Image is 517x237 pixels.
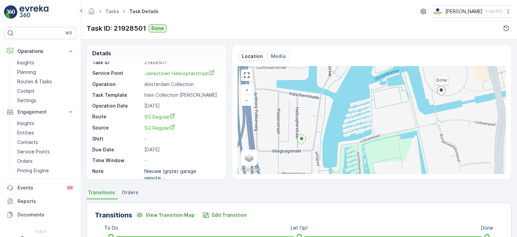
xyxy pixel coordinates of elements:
p: To Do [104,225,118,231]
p: Pricing Engine [17,167,49,174]
span: Jamestown Helicopterstraat [144,70,214,76]
span: Task Details [128,8,160,15]
p: Documents [18,211,74,218]
span: Transitions [88,189,115,196]
p: Source [92,124,142,131]
p: ( +02:00 ) [485,9,502,14]
a: Settings [14,96,77,105]
button: Done [149,24,167,32]
span: SG Regular [144,125,175,131]
button: Edit Transition [199,210,251,220]
p: Route [92,113,142,120]
p: Insights [17,59,34,66]
p: Reports [18,198,74,205]
a: Routes & Tasks [14,77,77,86]
p: Due Date [92,146,142,153]
span: + [245,87,248,93]
p: Task Template [92,92,142,98]
p: Service Point [92,70,142,77]
button: [PERSON_NAME](+02:00) [433,5,512,18]
img: Google [239,165,262,174]
button: View Transition Map [132,210,199,220]
p: Operation [92,81,142,88]
a: View Fullscreen [242,70,252,80]
a: Tasks [105,8,119,14]
p: Operations [18,48,63,55]
a: Layers [242,150,256,165]
a: Insights [14,119,77,128]
p: 21928501 [144,59,219,66]
a: Entities [14,128,77,138]
span: Orders [122,189,138,196]
p: Service Points [17,148,50,155]
p: Routes & Tasks [17,78,52,85]
p: Item Collection [PERSON_NAME] [144,92,219,98]
p: Location [242,53,263,60]
a: Planning [14,67,77,77]
img: basis-logo_rgb2x.png [433,8,443,15]
a: Events99 [4,181,77,195]
p: Time Window [92,157,142,164]
p: Task ID: 21928501 [87,23,146,33]
a: Contacts [14,138,77,147]
a: Service Points [14,147,77,156]
a: SG Regular [144,124,219,131]
p: Contacts [17,139,38,146]
p: View Transition Map [146,212,195,218]
a: Pricing Engine [14,166,77,175]
a: Reports [4,195,77,208]
img: logo [4,5,18,19]
span: − [245,97,248,103]
button: Operations [4,45,77,58]
p: - [144,157,219,164]
a: Homepage [88,10,95,16]
a: Zoom In [242,85,252,95]
p: Events [18,184,62,191]
p: Settings [17,97,36,104]
p: [DATE] [144,146,219,153]
p: Operation Date [92,102,142,109]
p: Orders [17,158,33,165]
span: v 1.51.1 [4,230,77,234]
p: Amsterdam Collection [144,81,219,88]
p: Media [271,53,286,60]
p: Edit Transition [212,212,247,218]
a: SG Regular [144,113,219,120]
p: Nieuwe (grijze) garage remote,... [144,168,198,181]
a: Zoom Out [242,95,252,105]
p: Insights [17,120,34,127]
p: Cockpit [17,88,35,94]
button: Engagement [4,105,77,119]
a: Insights [14,58,77,67]
a: Open this area in Google Maps (opens a new window) [239,165,262,174]
a: Jamestown Helicopterstraat [144,70,219,77]
p: [DATE] [144,102,219,109]
p: Planning [17,69,36,76]
p: Shift [92,136,142,142]
p: 99 [67,185,73,190]
p: - [144,136,219,142]
p: Task ID [92,59,142,66]
p: Done [151,25,164,32]
p: ⌘B [65,30,72,36]
span: SG Regular [144,114,175,120]
p: Let Op! [291,225,308,231]
p: Note [92,168,142,181]
p: Entities [17,129,34,136]
p: Engagement [18,109,63,115]
a: Documents [4,208,77,221]
p: [PERSON_NAME] [445,8,483,15]
p: Done [481,225,493,231]
p: Transitions [95,210,132,220]
a: Orders [14,156,77,166]
p: Details [92,49,111,57]
img: logo_light-DOdMpM7g.png [20,5,48,19]
a: Cockpit [14,86,77,96]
